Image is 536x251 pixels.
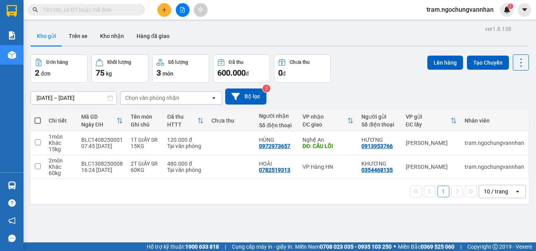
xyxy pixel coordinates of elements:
[8,31,16,40] img: solution-icon
[8,235,16,242] span: message
[467,56,509,70] button: Tạo Chuyến
[8,51,16,59] img: warehouse-icon
[131,137,160,149] div: 1T GIẤY SR 15KG
[8,199,16,207] span: question-circle
[31,92,117,104] input: Select a date range.
[514,188,521,195] svg: open
[162,7,167,13] span: plus
[62,27,94,45] button: Trên xe
[49,157,73,164] div: 2 món
[259,143,290,149] div: 0972973657
[438,186,449,197] button: 1
[49,170,73,176] div: 60 kg
[35,68,39,78] span: 2
[211,117,252,124] div: Chưa thu
[274,54,331,83] button: Chưa thu0đ
[167,161,203,167] div: 480.000 đ
[259,161,295,167] div: HOÀI
[157,3,171,17] button: plus
[8,181,16,190] img: warehouse-icon
[217,68,246,78] span: 600.000
[33,7,38,13] span: search
[49,164,73,170] div: Khác
[406,140,457,146] div: [PERSON_NAME]
[147,242,219,251] span: Hỗ trợ kỹ thuật:
[43,5,136,14] input: Tìm tên, số ĐT hoặc mã đơn
[8,217,16,224] span: notification
[427,56,463,70] button: Lên hàng
[406,164,457,170] div: [PERSON_NAME]
[283,70,286,77] span: đ
[152,54,209,83] button: Số lượng3món
[211,95,217,101] svg: open
[77,110,127,131] th: Toggle SortBy
[303,164,354,170] div: VP Hàng HN
[31,54,88,83] button: Đơn hàng2đơn
[518,3,531,17] button: caret-down
[259,122,295,128] div: Số điện thoại
[81,143,123,149] div: 07:45 [DATE]
[46,60,68,65] div: Đơn hàng
[41,70,51,77] span: đơn
[81,167,123,173] div: 16:24 [DATE]
[198,7,203,13] span: aim
[167,143,203,149] div: Tại văn phòng
[406,114,450,120] div: VP gửi
[225,242,226,251] span: |
[213,54,270,83] button: Đã thu600.000đ
[194,3,208,17] button: aim
[131,161,160,173] div: 2T GIẤY SR 60KG
[361,143,393,149] div: 0913953766
[259,137,295,143] div: HÙNG
[460,242,461,251] span: |
[303,114,347,120] div: VP nhận
[225,88,266,105] button: Bộ lọc
[263,85,270,92] sup: 2
[290,60,310,65] div: Chưa thu
[185,244,219,250] strong: 1900 633 818
[508,4,513,9] sup: 1
[406,121,450,128] div: ĐC lấy
[361,121,397,128] div: Số điện thoại
[503,6,510,13] img: icon-new-feature
[125,94,179,102] div: Chọn văn phòng nhận
[7,5,17,17] img: logo-vxr
[295,242,392,251] span: Miền Nam
[81,161,123,167] div: BLC1308250008
[246,70,249,77] span: đ
[485,25,511,33] div: ver 1.8.138
[303,143,354,149] div: DĐ: CẦU LỒI
[303,121,347,128] div: ĐC giao
[130,27,176,45] button: Hàng đã giao
[163,110,207,131] th: Toggle SortBy
[81,121,117,128] div: Ngày ĐH
[131,114,160,120] div: Tên món
[49,117,73,124] div: Chi tiết
[320,244,392,250] strong: 0708 023 035 - 0935 103 250
[303,137,354,143] div: Nghệ An
[278,68,283,78] span: 0
[394,245,396,248] span: ⚪️
[299,110,357,131] th: Toggle SortBy
[465,117,524,124] div: Nhân viên
[157,68,161,78] span: 3
[180,7,185,13] span: file-add
[398,242,454,251] span: Miền Bắc
[162,70,173,77] span: món
[361,167,393,173] div: 0354468135
[509,4,512,9] span: 1
[81,114,117,120] div: Mã GD
[259,167,290,173] div: 0782519313
[259,113,295,119] div: Người nhận
[361,161,397,167] div: KHƯƠNG
[94,27,130,45] button: Kho nhận
[484,188,508,195] div: 10 / trang
[107,60,131,65] div: Khối lượng
[168,60,188,65] div: Số lượng
[420,5,500,14] span: tram.ngochungvannhan
[96,68,104,78] span: 75
[106,70,112,77] span: kg
[91,54,148,83] button: Khối lượng75kg
[229,60,243,65] div: Đã thu
[81,137,123,143] div: BLC1408250001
